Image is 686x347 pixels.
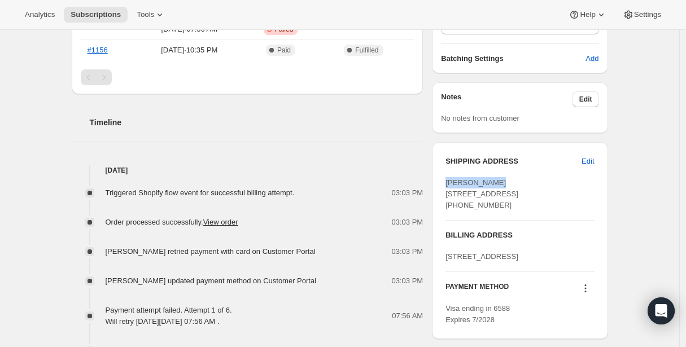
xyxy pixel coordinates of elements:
span: Edit [579,95,592,104]
h3: PAYMENT METHOD [445,282,509,297]
nav: Pagination [81,69,414,85]
span: [DATE] · 10:35 PM [137,45,241,56]
span: [PERSON_NAME] [STREET_ADDRESS] [PHONE_NUMBER] [445,178,518,209]
a: #1156 [88,46,108,54]
span: [PERSON_NAME] updated payment method on Customer Portal [106,276,317,285]
span: Settings [634,10,661,19]
h2: Timeline [90,117,423,128]
button: Edit [573,91,599,107]
span: Fulfilled [355,46,378,55]
div: Payment attempt failed. Attempt 1 of 6. Will retry [DATE][DATE] 07:56 AM . [106,305,232,327]
button: Edit [575,152,601,170]
h6: Batching Settings [441,53,585,64]
span: 03:03 PM [392,187,423,199]
span: 03:03 PM [392,275,423,287]
span: 03:03 PM [392,217,423,228]
span: Triggered Shopify flow event for successful billing attempt. [106,188,295,197]
span: [PERSON_NAME] retried payment with card on Customer Portal [106,247,316,256]
button: Analytics [18,7,62,23]
h3: BILLING ADDRESS [445,230,594,241]
span: Add [585,53,598,64]
button: Settings [616,7,668,23]
span: Paid [277,46,291,55]
button: Subscriptions [64,7,128,23]
span: Order processed successfully. [106,218,238,226]
h3: Notes [441,91,573,107]
button: Add [579,50,605,68]
span: Edit [582,156,594,167]
div: Open Intercom Messenger [648,297,675,324]
span: Tools [137,10,154,19]
span: [STREET_ADDRESS] [445,252,518,261]
button: Tools [130,7,172,23]
span: Analytics [25,10,55,19]
span: 07:56 AM [392,310,423,322]
span: 03:03 PM [392,246,423,257]
span: Help [580,10,595,19]
span: No notes from customer [441,114,519,122]
h4: [DATE] [72,165,423,176]
span: Subscriptions [71,10,121,19]
button: Help [562,7,613,23]
span: Visa ending in 6588 Expires 7/2028 [445,304,510,324]
h3: SHIPPING ADDRESS [445,156,582,167]
a: View order [203,218,238,226]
